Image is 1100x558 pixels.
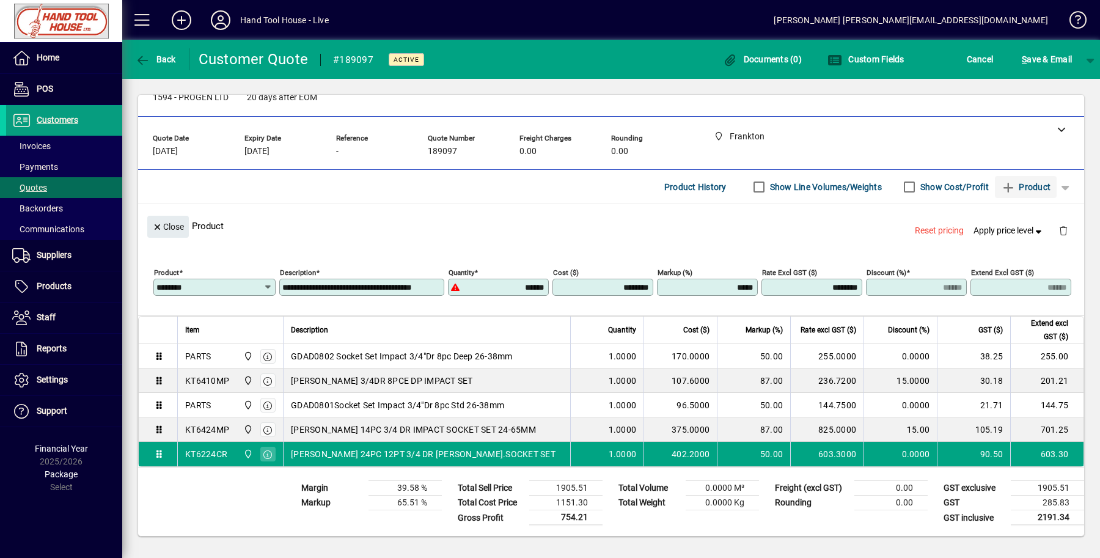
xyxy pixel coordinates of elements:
[37,312,56,322] span: Staff
[1018,317,1068,343] span: Extend excl GST ($)
[6,177,122,198] a: Quotes
[1016,48,1078,70] button: Save & Email
[185,323,200,337] span: Item
[529,496,603,510] td: 1151.30
[746,323,783,337] span: Markup (%)
[854,496,928,510] td: 0.00
[185,424,229,436] div: KT6424MP
[798,448,856,460] div: 603.3000
[35,444,88,453] span: Financial Year
[717,344,790,369] td: 50.00
[153,147,178,156] span: [DATE]
[643,442,717,466] td: 402.2000
[937,496,1011,510] td: GST
[969,220,1049,242] button: Apply price level
[774,10,1048,30] div: [PERSON_NAME] [PERSON_NAME][EMAIL_ADDRESS][DOMAIN_NAME]
[798,350,856,362] div: 255.0000
[37,84,53,94] span: POS
[553,268,579,277] mat-label: Cost ($)
[6,74,122,105] a: POS
[864,393,937,417] td: 0.0000
[937,442,1010,466] td: 90.50
[162,9,201,31] button: Add
[6,334,122,364] a: Reports
[827,54,904,64] span: Custom Fields
[240,423,254,436] span: Frankton
[291,448,555,460] span: [PERSON_NAME] 24PC 12PT 3/4 DR [PERSON_NAME].SOCKET SET
[295,496,369,510] td: Markup
[888,323,930,337] span: Discount (%)
[717,369,790,393] td: 87.00
[643,369,717,393] td: 107.6000
[6,396,122,427] a: Support
[240,398,254,412] span: Frankton
[995,176,1057,198] button: Product
[280,268,316,277] mat-label: Description
[967,50,994,69] span: Cancel
[937,393,1010,417] td: 21.71
[854,481,928,496] td: 0.00
[762,268,817,277] mat-label: Rate excl GST ($)
[824,48,908,70] button: Custom Fields
[864,417,937,442] td: 15.00
[12,162,58,172] span: Payments
[6,365,122,395] a: Settings
[240,447,254,461] span: Frankton
[686,496,759,510] td: 0.0000 Kg
[6,198,122,219] a: Backorders
[122,48,189,70] app-page-header-button: Back
[185,399,211,411] div: PARTS
[1010,369,1083,393] td: 201.21
[247,93,317,103] span: 20 days after EOM
[185,448,227,460] div: KT6224CR
[609,448,637,460] span: 1.0000
[612,496,686,510] td: Total Weight
[152,217,184,237] span: Close
[798,399,856,411] div: 144.7500
[291,350,513,362] span: GDAD0802 Socket Set Impact 3/4"Dr 8pc Deep 26-38mm
[609,424,637,436] span: 1.0000
[6,240,122,271] a: Suppliers
[686,481,759,496] td: 0.0000 M³
[291,424,536,436] span: [PERSON_NAME] 14PC 3/4 DR IMPACT SOCKET SET 24-65MM
[529,481,603,496] td: 1905.51
[240,350,254,363] span: Frankton
[798,424,856,436] div: 825.0000
[1010,417,1083,442] td: 701.25
[333,50,373,70] div: #189097
[937,369,1010,393] td: 30.18
[1022,54,1027,64] span: S
[291,399,504,411] span: GDAD0801Socket Set Impact 3/4"Dr 8pc Std 26-38mm
[609,399,637,411] span: 1.0000
[864,369,937,393] td: 15.0000
[295,481,369,496] td: Margin
[154,268,179,277] mat-label: Product
[37,406,67,416] span: Support
[643,393,717,417] td: 96.5000
[1011,496,1084,510] td: 285.83
[185,375,229,387] div: KT6410MP
[291,323,328,337] span: Description
[918,181,989,193] label: Show Cost/Profit
[1011,510,1084,526] td: 2191.34
[609,350,637,362] span: 1.0000
[37,250,71,260] span: Suppliers
[153,93,229,103] span: 1594 - PROGEN LTD
[12,204,63,213] span: Backorders
[608,323,636,337] span: Quantity
[199,50,309,69] div: Customer Quote
[664,177,727,197] span: Product History
[6,136,122,156] a: Invoices
[37,115,78,125] span: Customers
[12,224,84,234] span: Communications
[798,375,856,387] div: 236.7200
[244,147,269,156] span: [DATE]
[369,481,442,496] td: 39.58 %
[6,219,122,240] a: Communications
[240,374,254,387] span: Frankton
[449,268,474,277] mat-label: Quantity
[452,496,529,510] td: Total Cost Price
[135,54,176,64] span: Back
[717,417,790,442] td: 87.00
[1010,344,1083,369] td: 255.00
